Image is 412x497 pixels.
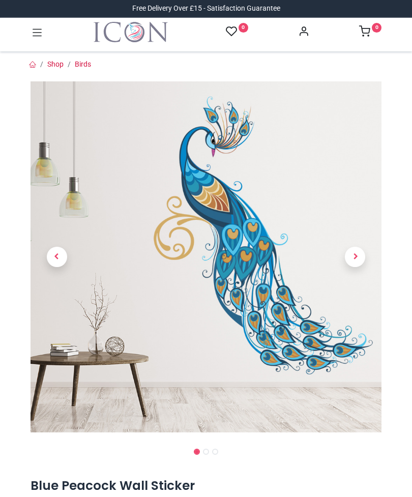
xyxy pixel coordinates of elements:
[94,22,168,42] img: Icon Wall Stickers
[47,60,64,68] a: Shop
[359,28,381,37] a: 0
[345,247,365,267] span: Next
[239,23,248,33] sup: 0
[132,4,280,14] div: Free Delivery Over £15 - Satisfaction Guarantee
[329,134,382,380] a: Next
[75,60,91,68] a: Birds
[31,134,83,380] a: Previous
[47,247,67,267] span: Previous
[226,25,248,38] a: 0
[298,28,309,37] a: Account Info
[94,22,168,42] a: Logo of Icon Wall Stickers
[31,477,381,494] h1: Blue Peacock Wall Sticker
[372,23,381,33] sup: 0
[31,81,381,432] img: Blue Peacock Wall Sticker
